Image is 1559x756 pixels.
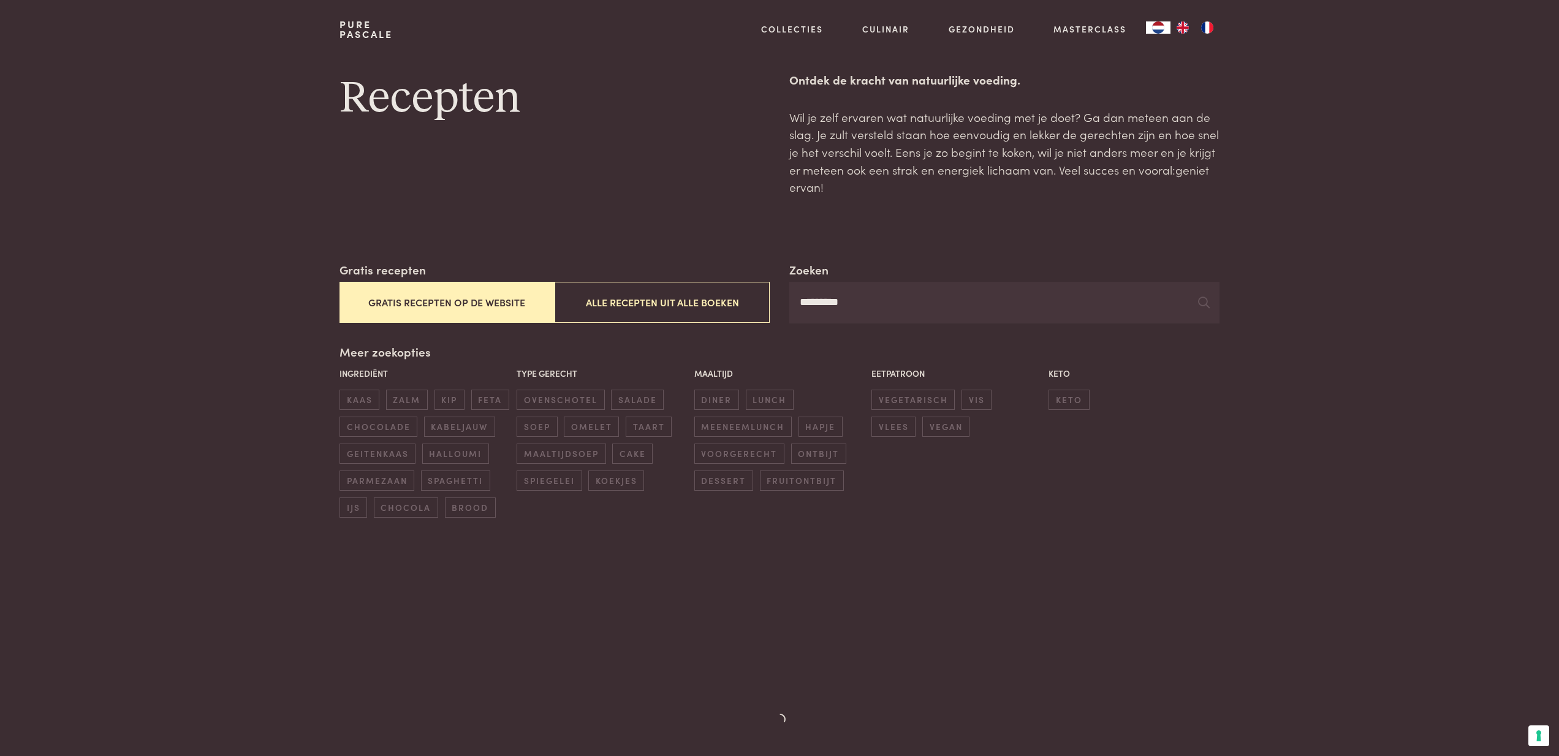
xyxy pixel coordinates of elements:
[339,444,415,464] span: geitenkaas
[694,417,792,437] span: meeneemlunch
[871,417,916,437] span: vlees
[374,497,438,518] span: chocola
[871,390,955,410] span: vegetarisch
[339,367,510,380] p: Ingrediënt
[871,367,1042,380] p: Eetpatroon
[789,261,829,279] label: Zoeken
[517,367,688,380] p: Type gerecht
[761,23,823,36] a: Collecties
[555,282,770,323] button: Alle recepten uit alle boeken
[789,71,1020,88] strong: Ontdek de kracht van natuurlijke voeding.
[339,390,379,410] span: kaas
[1195,21,1220,34] a: FR
[611,390,664,410] span: salade
[445,497,496,518] span: brood
[949,23,1015,36] a: Gezondheid
[424,417,495,437] span: kabeljauw
[564,417,619,437] span: omelet
[386,390,428,410] span: zalm
[694,444,784,464] span: voorgerecht
[422,444,489,464] span: halloumi
[339,71,770,126] h1: Recepten
[1049,390,1089,410] span: keto
[694,471,753,491] span: dessert
[339,261,426,279] label: Gratis recepten
[626,417,672,437] span: taart
[1170,21,1195,34] a: EN
[339,417,417,437] span: chocolade
[922,417,969,437] span: vegan
[588,471,644,491] span: koekjes
[1049,367,1220,380] p: Keto
[1053,23,1126,36] a: Masterclass
[760,471,844,491] span: fruitontbijt
[339,471,414,491] span: parmezaan
[471,390,509,410] span: feta
[694,367,865,380] p: Maaltijd
[517,444,605,464] span: maaltijdsoep
[962,390,992,410] span: vis
[339,282,555,323] button: Gratis recepten op de website
[339,497,367,518] span: ijs
[434,390,465,410] span: kip
[517,417,557,437] span: soep
[612,444,653,464] span: cake
[789,108,1220,196] p: Wil je zelf ervaren wat natuurlijke voeding met je doet? Ga dan meteen aan de slag. Je zult verst...
[746,390,794,410] span: lunch
[339,20,393,39] a: PurePascale
[421,471,490,491] span: spaghetti
[694,390,739,410] span: diner
[862,23,909,36] a: Culinair
[1146,21,1170,34] div: Language
[517,471,582,491] span: spiegelei
[1170,21,1220,34] ul: Language list
[1146,21,1170,34] a: NL
[517,390,604,410] span: ovenschotel
[791,444,846,464] span: ontbijt
[1528,725,1549,746] button: Uw voorkeuren voor toestemming voor trackingtechnologieën
[798,417,843,437] span: hapje
[1146,21,1220,34] aside: Language selected: Nederlands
